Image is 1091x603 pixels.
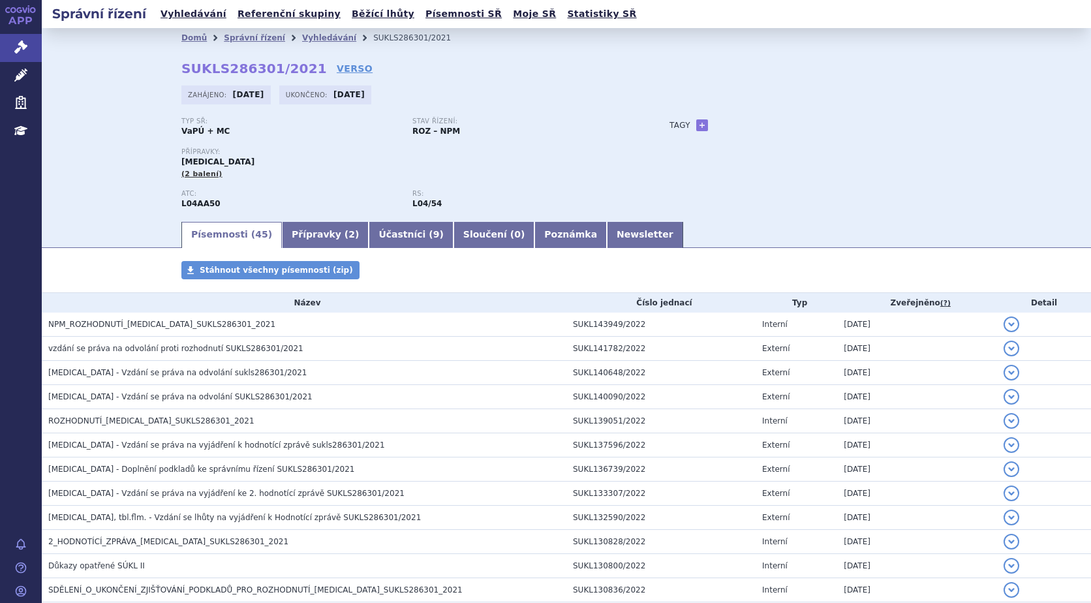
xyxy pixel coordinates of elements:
td: SUKL132590/2022 [566,506,756,530]
span: Interní [762,585,788,595]
span: Interní [762,537,788,546]
span: ROZHODNUTÍ_PONVORY_SUKLS286301_2021 [48,416,254,425]
p: Typ SŘ: [181,117,399,125]
strong: ROZ – NPM [412,127,460,136]
span: Důkazy opatřené SÚKL II [48,561,145,570]
td: SUKL137596/2022 [566,433,756,457]
span: Externí [762,513,790,522]
th: Číslo jednací [566,293,756,313]
p: ATC: [181,190,399,198]
button: detail [1004,341,1019,356]
span: Externí [762,465,790,474]
span: vzdání se práva na odvolání proti rozhodnutí SUKLS286301/2021 [48,344,303,353]
td: [DATE] [837,554,997,578]
th: Detail [997,293,1091,313]
td: [DATE] [837,313,997,337]
td: SUKL141782/2022 [566,337,756,361]
a: Stáhnout všechny písemnosti (zip) [181,261,360,279]
td: SUKL140648/2022 [566,361,756,385]
span: SDĚLENÍ_O_UKONČENÍ_ZJIŠŤOVÁNÍ_PODKLADŮ_PRO_ROZHODNUTÍ_PONVORY_SUKLS286301_2021 [48,585,463,595]
a: Písemnosti SŘ [422,5,506,23]
td: [DATE] [837,482,997,506]
td: SUKL136739/2022 [566,457,756,482]
span: Interní [762,416,788,425]
a: Účastníci (9) [369,222,453,248]
button: detail [1004,486,1019,501]
span: Externí [762,489,790,498]
span: [MEDICAL_DATA] [181,157,254,166]
span: Zahájeno: [188,89,229,100]
p: RS: [412,190,630,198]
span: PONVORY - Doplnění podkladů ke správnímu řízení SUKLS286301/2021 [48,465,354,474]
th: Typ [756,293,837,313]
a: Poznámka [534,222,607,248]
a: Správní řízení [224,33,285,42]
span: PONVORY - Vzdání se práva na odvolání sukls286301/2021 [48,368,307,377]
p: Stav řízení: [412,117,630,125]
button: detail [1004,461,1019,477]
td: [DATE] [837,578,997,602]
span: 2 [348,229,355,240]
a: + [696,119,708,131]
a: Vyhledávání [302,33,356,42]
a: Běžící lhůty [348,5,418,23]
span: Ukončeno: [286,89,330,100]
li: SUKLS286301/2021 [373,28,468,48]
span: Externí [762,368,790,377]
td: SUKL130800/2022 [566,554,756,578]
th: Zveřejněno [837,293,997,313]
a: Referenční skupiny [234,5,345,23]
td: SUKL130836/2022 [566,578,756,602]
td: SUKL133307/2022 [566,482,756,506]
a: Moje SŘ [509,5,560,23]
td: [DATE] [837,506,997,530]
a: Sloučení (0) [453,222,534,248]
span: Ponvory, tbl.flm. - Vzdání se lhůty na vyjádření k Hodnotící zprávě SUKLS286301/2021 [48,513,421,522]
span: 9 [433,229,440,240]
span: 45 [255,229,268,240]
td: SUKL130828/2022 [566,530,756,554]
a: Vyhledávání [157,5,230,23]
strong: [DATE] [333,90,365,99]
span: Ponvory - Vzdání se práva na vyjádření ke 2. hodnotící zprávě SUKLS286301/2021 [48,489,405,498]
strong: SUKLS286301/2021 [181,61,327,76]
strong: PONESIMOD [181,199,221,208]
td: SUKL140090/2022 [566,385,756,409]
button: detail [1004,534,1019,549]
span: Externí [762,441,790,450]
td: SUKL139051/2022 [566,409,756,433]
a: Statistiky SŘ [563,5,640,23]
span: 2_HODNOTÍCÍ_ZPRÁVA_PONVORY_SUKLS286301_2021 [48,537,288,546]
button: detail [1004,389,1019,405]
strong: ponesimod [412,199,442,208]
h2: Správní řízení [42,5,157,23]
span: PONVORY - Vzdání se práva na odvolání SUKLS286301/2021 [48,392,313,401]
abbr: (?) [940,299,951,308]
td: SUKL143949/2022 [566,313,756,337]
button: detail [1004,365,1019,380]
button: detail [1004,413,1019,429]
button: detail [1004,510,1019,525]
td: [DATE] [837,530,997,554]
td: [DATE] [837,385,997,409]
a: VERSO [337,62,373,75]
strong: [DATE] [233,90,264,99]
h3: Tagy [669,117,690,133]
button: detail [1004,558,1019,574]
td: [DATE] [837,433,997,457]
a: Domů [181,33,207,42]
span: Interní [762,320,788,329]
td: [DATE] [837,361,997,385]
a: Newsletter [607,222,683,248]
p: Přípravky: [181,148,643,156]
a: Přípravky (2) [282,222,369,248]
button: detail [1004,582,1019,598]
td: [DATE] [837,337,997,361]
span: Externí [762,344,790,353]
strong: VaPÚ + MC [181,127,230,136]
span: Interní [762,561,788,570]
span: 0 [514,229,521,240]
td: [DATE] [837,409,997,433]
span: Stáhnout všechny písemnosti (zip) [200,266,353,275]
button: detail [1004,317,1019,332]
